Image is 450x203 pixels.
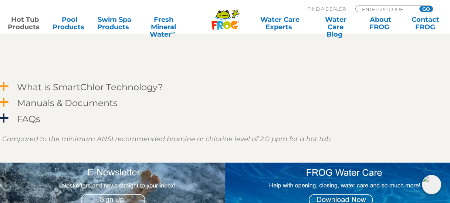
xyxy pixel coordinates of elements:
h4: FAQs [17,114,40,124]
h4: Manuals & Documents [17,98,118,108]
a: ContactFROG [408,16,443,31]
p: Find A Dealer [307,6,346,12]
a: PoolProducts [52,16,87,31]
a: Swim SpaProducts [97,16,132,31]
input: GO [419,6,433,12]
input: Zip Code Form [361,6,411,12]
a: Fresh MineralWater∞ [142,16,185,31]
a: Hot TubProducts [7,16,42,31]
a: AboutFROG [363,16,398,31]
a: Water CareExperts [252,16,308,31]
img: openIcon [422,175,441,194]
h4: What is SmartChlor Technology? [17,82,163,92]
a: Water CareBlog [318,16,353,31]
sup: ∞ [171,29,175,35]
